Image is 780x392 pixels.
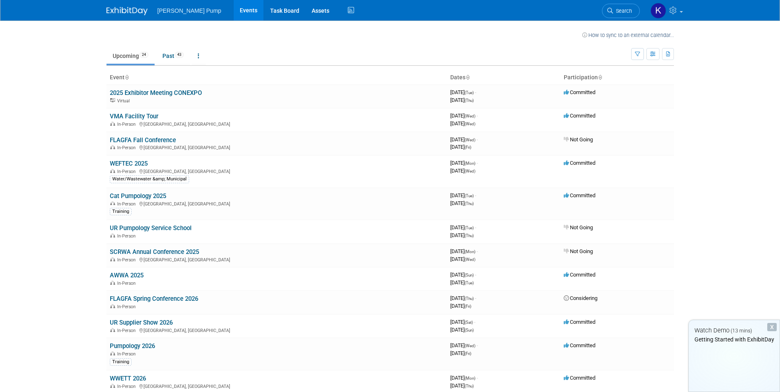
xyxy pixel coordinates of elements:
[110,113,158,120] a: VMA Facility Tour
[465,249,475,254] span: (Mon)
[731,328,752,334] span: (13 mins)
[450,319,475,325] span: [DATE]
[450,144,471,150] span: [DATE]
[465,194,474,198] span: (Tue)
[564,224,593,231] span: Not Going
[598,74,602,81] a: Sort by Participation Type
[110,169,115,173] img: In-Person Event
[475,192,476,198] span: -
[117,169,138,174] span: In-Person
[465,320,473,325] span: (Sat)
[477,375,478,381] span: -
[465,169,475,173] span: (Wed)
[465,376,475,380] span: (Mon)
[477,113,478,119] span: -
[465,161,475,166] span: (Mon)
[450,350,471,356] span: [DATE]
[117,233,138,239] span: In-Person
[450,97,474,103] span: [DATE]
[117,351,138,357] span: In-Person
[564,295,597,301] span: Considering
[767,323,777,331] div: Dismiss
[117,122,138,127] span: In-Person
[450,192,476,198] span: [DATE]
[117,328,138,333] span: In-Person
[110,319,173,326] a: UR Supplier Show 2026
[156,48,190,64] a: Past43
[450,248,478,254] span: [DATE]
[602,4,640,18] a: Search
[564,192,595,198] span: Committed
[110,248,199,256] a: SCRWA Annual Conference 2025
[139,52,148,58] span: 24
[110,342,155,350] a: Pumpology 2026
[125,74,129,81] a: Sort by Event Name
[564,248,593,254] span: Not Going
[477,136,478,143] span: -
[465,304,471,309] span: (Fri)
[110,145,115,149] img: In-Person Event
[582,32,674,38] a: How to sync to an external calendar...
[450,256,475,262] span: [DATE]
[117,384,138,389] span: In-Person
[117,257,138,263] span: In-Person
[450,120,475,127] span: [DATE]
[650,3,666,18] img: Kim M
[110,89,202,97] a: 2025 Exhibitor Meeting CONEXPO
[117,145,138,150] span: In-Person
[110,272,144,279] a: AWWA 2025
[450,232,474,238] span: [DATE]
[465,257,475,262] span: (Wed)
[689,335,780,344] div: Getting Started with ExhibitDay
[475,295,476,301] span: -
[110,383,444,389] div: [GEOGRAPHIC_DATA], [GEOGRAPHIC_DATA]
[450,160,478,166] span: [DATE]
[465,296,474,301] span: (Thu)
[465,90,474,95] span: (Tue)
[106,48,155,64] a: Upcoming24
[110,281,115,285] img: In-Person Event
[450,303,471,309] span: [DATE]
[447,71,560,85] th: Dates
[110,304,115,308] img: In-Person Event
[450,200,474,206] span: [DATE]
[110,201,115,205] img: In-Person Event
[110,200,444,207] div: [GEOGRAPHIC_DATA], [GEOGRAPHIC_DATA]
[475,89,476,95] span: -
[110,224,192,232] a: UR Pumpology Service School
[465,351,471,356] span: (Fri)
[465,281,474,285] span: (Tue)
[110,144,444,150] div: [GEOGRAPHIC_DATA], [GEOGRAPHIC_DATA]
[564,113,595,119] span: Committed
[465,226,474,230] span: (Tue)
[450,113,478,119] span: [DATE]
[564,89,595,95] span: Committed
[465,138,475,142] span: (Wed)
[110,192,166,200] a: Cat Pumpology 2025
[450,327,474,333] span: [DATE]
[450,224,476,231] span: [DATE]
[110,122,115,126] img: In-Person Event
[465,273,474,277] span: (Sun)
[465,98,474,103] span: (Thu)
[175,52,184,58] span: 43
[465,384,474,388] span: (Thu)
[564,342,595,348] span: Committed
[110,136,176,144] a: FLAGFA Fall Conference
[110,351,115,355] img: In-Person Event
[689,326,780,335] div: Watch Demo
[465,233,474,238] span: (Thu)
[564,272,595,278] span: Committed
[475,272,476,278] span: -
[110,175,189,183] div: Water/Wastewater &amp; Municipal
[465,344,475,348] span: (Wed)
[450,136,478,143] span: [DATE]
[465,145,471,150] span: (Fri)
[465,328,474,332] span: (Sun)
[106,71,447,85] th: Event
[477,342,478,348] span: -
[110,120,444,127] div: [GEOGRAPHIC_DATA], [GEOGRAPHIC_DATA]
[110,208,132,215] div: Training
[110,384,115,388] img: In-Person Event
[465,114,475,118] span: (Wed)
